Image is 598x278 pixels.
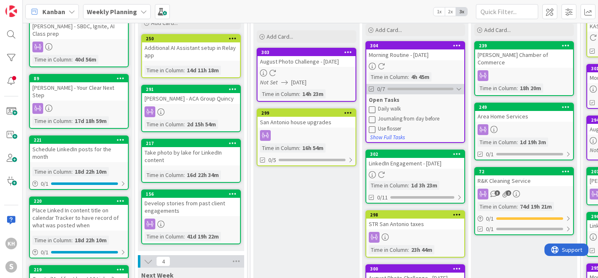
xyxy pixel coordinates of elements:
span: 3x [456,7,467,16]
div: 249Area Home Services [475,103,573,122]
div: STR San Antonio taxes [366,219,464,229]
div: 299 [257,109,355,117]
div: San Antonio house upgrades [257,117,355,128]
div: KH [5,238,17,249]
a: 303August Photo Challenge - [DATE]Not Set[DATE]Time in Column:14h 23m [257,48,356,102]
div: Time in Column [145,170,184,180]
div: Time in Column [260,89,299,98]
div: 291[PERSON_NAME] - ACA Group Quincy [142,86,240,104]
div: Time in Column [369,181,408,190]
div: Time in Column [478,202,517,211]
span: : [299,89,300,98]
div: Time in Column [369,245,408,254]
div: 299 [261,110,355,116]
div: Develop stories from past client engagements [142,198,240,216]
div: 219 [34,267,128,273]
div: 18h 20m [518,84,543,93]
div: August Photo Challenge - [DATE] [257,56,355,67]
div: 300 [366,265,464,273]
a: 220Place Linked In content title on calendar Tracker to have record of what was posted whenTime i... [29,197,129,258]
div: 23h 44m [409,245,434,254]
a: 302LinkedIn Engagement - [DATE]Time in Column:1d 3h 23m0/11 [365,150,465,204]
span: Kanban [42,7,65,17]
div: 14d 11h 18m [185,66,221,75]
span: : [71,55,73,64]
div: Time in Column [145,120,184,129]
div: 220 [30,197,128,205]
input: Quick Filter... [476,4,538,19]
span: : [408,72,409,81]
a: 250Additional AI Assistant setup in Relay appTime in Column:14d 11h 18m [141,34,241,78]
div: Time in Column [145,232,184,241]
span: Add Card... [375,26,402,34]
a: 291[PERSON_NAME] - ACA Group QuincyTime in Column:2d 15h 54m [141,85,241,132]
div: 298 [366,211,464,219]
div: Schedule LinkedIn posts for the month [30,144,128,162]
span: 0/1 [486,225,494,234]
div: Additional AI Assistant setup in Relay app [142,42,240,61]
img: Visit kanbanzone.com [5,5,17,17]
div: [PERSON_NAME] - Your Clear Next Step [30,82,128,101]
span: 3 [495,190,500,196]
div: Take photo by lake for LinkedIn content [142,147,240,165]
div: 0/1 [30,179,128,189]
div: 72R&K Cleaning Service [475,168,573,186]
span: 0/7 [377,85,385,93]
div: 18d 22h 10m [73,167,109,176]
div: 220 [34,198,128,204]
div: Area Home Services [475,111,573,122]
div: 18d 22h 10m [73,236,109,245]
span: 4 [156,256,170,266]
div: 291 [142,86,240,93]
div: 221Schedule LinkedIn posts for the month [30,136,128,162]
div: Open Tasks [369,96,462,104]
a: 221Schedule LinkedIn posts for the monthTime in Column:18d 22h 10m0/1 [29,135,129,190]
div: Morning Routine - [DATE] [366,49,464,60]
div: S [5,261,17,273]
div: 4h 45m [409,72,431,81]
div: 16d 22h 34m [185,170,221,180]
div: 220Place Linked In content title on calendar Tracker to have record of what was posted when [30,197,128,231]
div: [PERSON_NAME] Chamber of Commerce [475,49,573,68]
div: Time in Column [260,143,299,153]
b: Weekly Planning [87,7,137,16]
div: 304Morning Routine - [DATE] [366,42,464,60]
a: 298STR San Antonio taxesTime in Column:23h 44m [365,210,465,258]
div: 17d 18h 59m [73,116,109,125]
span: Add Card... [484,26,511,34]
div: 291 [146,86,240,92]
span: 1x [434,7,445,16]
span: Support [17,1,38,11]
span: : [184,170,185,180]
div: 304 [370,43,464,49]
div: 303 [261,49,355,55]
span: : [517,84,518,93]
div: Place Linked In content title on calendar Tracker to have record of what was posted when [30,205,128,231]
a: 239[PERSON_NAME] Chamber of CommerceTime in Column:18h 20m [474,41,574,96]
a: 217Take photo by lake for LinkedIn contentTime in Column:16d 22h 34m [141,139,241,183]
span: Add Card... [267,33,293,40]
div: 217 [146,140,240,146]
a: [PERSON_NAME] - SBDC, Ignite, AI Class prepTime in Column:40d 56m [29,12,129,67]
div: Time in Column [145,66,184,75]
span: 0 / 1 [41,248,49,257]
div: 239[PERSON_NAME] Chamber of Commerce [475,42,573,68]
div: [PERSON_NAME] - ACA Group Quincy [142,93,240,104]
div: 14h 23m [300,89,326,98]
span: 2x [445,7,456,16]
div: 250 [146,36,240,42]
div: R&K Cleaning Service [475,175,573,186]
span: : [71,116,73,125]
div: 298STR San Antonio taxes [366,211,464,229]
div: 304 [366,42,464,49]
div: Time in Column [478,84,517,93]
div: Time in Column [369,72,408,81]
div: Time in Column [478,138,517,147]
div: Journaling from day before [378,116,462,122]
div: Time in Column [32,167,71,176]
span: 0/11 [377,193,388,202]
span: 0 / 1 [41,180,49,188]
a: 299San Antonio house upgradesTime in Column:16h 54m0/5 [257,108,356,166]
div: 156Develop stories from past client engagements [142,190,240,216]
span: 2 [506,190,511,196]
